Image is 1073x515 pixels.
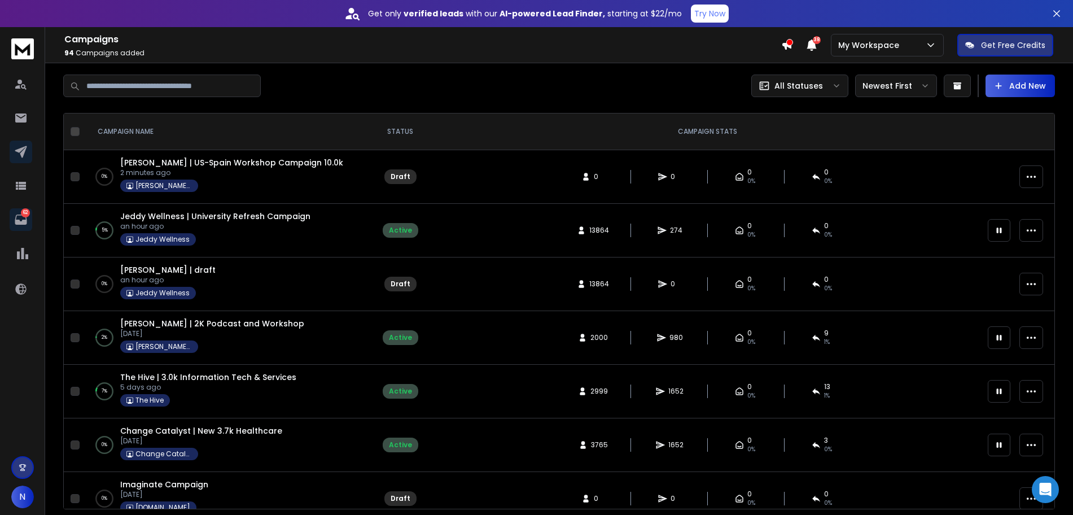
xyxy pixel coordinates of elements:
[1032,476,1059,503] div: Open Intercom Messenger
[668,440,684,449] span: 1652
[102,225,108,236] p: 5 %
[64,48,74,58] span: 94
[824,445,832,454] span: 0 %
[84,150,366,204] td: 0%[PERSON_NAME] | US-Spain Workshop Campaign 10.0k2 minutes ago[PERSON_NAME] Consulting
[120,372,296,383] a: The Hive | 3.0k Information Tech & Services
[824,391,830,400] span: 1 %
[589,226,609,235] span: 13864
[824,499,832,508] span: 0%
[389,226,412,235] div: Active
[120,437,282,446] p: [DATE]
[774,80,823,91] p: All Statuses
[10,208,32,231] a: 62
[391,280,410,289] div: Draft
[11,486,34,508] button: N
[594,172,605,181] span: 0
[669,333,683,342] span: 980
[747,221,752,230] span: 0
[500,8,605,19] strong: AI-powered Lead Finder,
[813,36,821,44] span: 38
[747,284,755,293] span: 0%
[824,382,830,391] span: 13
[824,284,832,293] span: 0%
[368,8,682,19] p: Get only with our starting at $22/mo
[590,387,608,396] span: 2999
[120,479,208,490] a: Imaginate Campaign
[102,493,107,504] p: 0 %
[120,329,304,338] p: [DATE]
[135,289,190,298] p: Jeddy Wellness
[84,418,366,472] td: 0%Change Catalyst | New 3.7k Healthcare[DATE]Change Catalysts LLC
[389,333,412,342] div: Active
[404,8,463,19] strong: verified leads
[590,333,608,342] span: 2000
[671,172,682,181] span: 0
[591,440,608,449] span: 3765
[135,181,192,190] p: [PERSON_NAME] Consulting
[120,383,296,392] p: 5 days ago
[434,114,981,150] th: CAMPAIGN STATS
[120,168,343,177] p: 2 minutes ago
[838,40,904,51] p: My Workspace
[120,318,304,329] a: [PERSON_NAME] | 2K Podcast and Workshop
[747,177,755,186] span: 0%
[21,208,30,217] p: 62
[747,490,752,499] span: 0
[120,490,208,499] p: [DATE]
[824,221,829,230] span: 0
[64,49,781,58] p: Campaigns added
[747,391,755,400] span: 0%
[747,275,752,284] span: 0
[668,387,684,396] span: 1652
[747,230,755,239] span: 0%
[391,494,410,503] div: Draft
[102,439,107,451] p: 0 %
[589,280,609,289] span: 13864
[986,75,1055,97] button: Add New
[824,338,830,347] span: 1 %
[957,34,1053,56] button: Get Free Credits
[120,211,310,222] a: Jeddy Wellness | University Refresh Campaign
[120,264,216,276] a: [PERSON_NAME] | draft
[84,257,366,311] td: 0%[PERSON_NAME] | draftan hour agoJeddy Wellness
[120,276,216,285] p: an hour ago
[670,226,682,235] span: 274
[84,114,366,150] th: CAMPAIGN NAME
[824,275,829,284] span: 0
[84,365,366,418] td: 7%The Hive | 3.0k Information Tech & Services5 days agoThe Hive
[824,177,832,186] span: 0%
[84,311,366,365] td: 2%[PERSON_NAME] | 2K Podcast and Workshop[DATE][PERSON_NAME] Group
[389,440,412,449] div: Active
[135,235,190,244] p: Jeddy Wellness
[391,172,410,181] div: Draft
[135,449,192,459] p: Change Catalysts LLC
[120,222,310,231] p: an hour ago
[366,114,434,150] th: STATUS
[135,342,192,351] p: [PERSON_NAME] Group
[824,168,829,177] span: 0
[747,338,755,347] span: 0%
[64,33,781,46] h1: Campaigns
[389,387,412,396] div: Active
[120,157,343,168] a: [PERSON_NAME] | US-Spain Workshop Campaign 10.0k
[120,425,282,437] a: Change Catalyst | New 3.7k Healthcare
[747,382,752,391] span: 0
[747,168,752,177] span: 0
[824,436,828,445] span: 3
[11,38,34,59] img: logo
[747,445,755,454] span: 0%
[135,503,190,512] p: [DOMAIN_NAME]
[747,436,752,445] span: 0
[691,5,729,23] button: Try Now
[694,8,725,19] p: Try Now
[855,75,937,97] button: Newest First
